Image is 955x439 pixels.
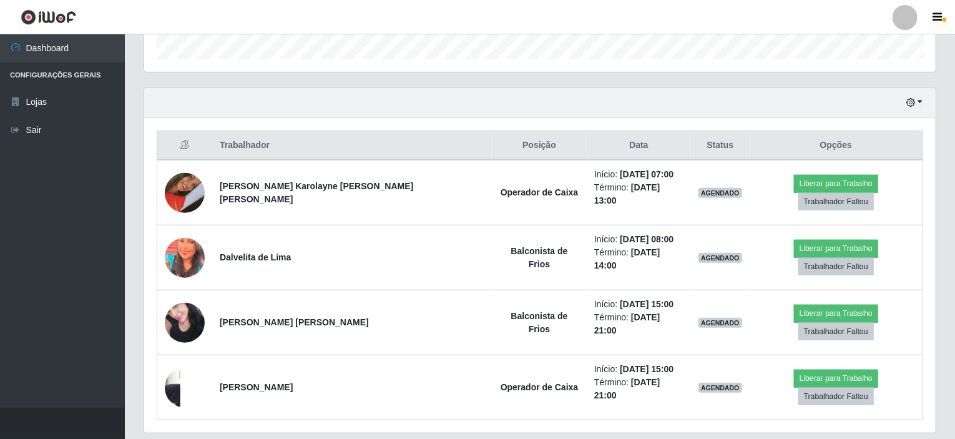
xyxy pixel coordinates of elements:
img: 1737380446877.jpeg [165,233,205,283]
img: 1746197830896.jpeg [165,296,205,349]
li: Início: [594,168,683,181]
button: Liberar para Trabalho [794,370,878,387]
span: AGENDADO [698,253,742,263]
strong: Balconista de Frios [511,311,568,334]
th: Status [691,131,750,160]
time: [DATE] 15:00 [620,299,673,309]
img: 1732041144811.jpeg [165,157,205,229]
button: Trabalhador Faltou [798,193,874,210]
img: CoreUI Logo [21,9,76,25]
button: Liberar para Trabalho [794,305,878,322]
li: Início: [594,363,683,376]
strong: [PERSON_NAME] Karolayne [PERSON_NAME] [PERSON_NAME] [220,181,413,204]
strong: Operador de Caixa [501,187,579,197]
li: Início: [594,233,683,246]
button: Trabalhador Faltou [798,323,874,340]
button: Trabalhador Faltou [798,388,874,405]
button: Liberar para Trabalho [794,175,878,192]
th: Data [587,131,691,160]
button: Liberar para Trabalho [794,240,878,257]
span: AGENDADO [698,318,742,328]
time: [DATE] 15:00 [620,364,673,374]
span: AGENDADO [698,188,742,198]
strong: Dalvelita de Lima [220,252,291,262]
li: Início: [594,298,683,311]
th: Trabalhador [212,131,492,160]
img: 1652038178579.jpeg [165,361,205,414]
li: Término: [594,311,683,337]
li: Término: [594,376,683,402]
time: [DATE] 08:00 [620,234,673,244]
button: Trabalhador Faltou [798,258,874,275]
th: Opções [750,131,923,160]
time: [DATE] 07:00 [620,169,673,179]
strong: [PERSON_NAME] [220,382,293,392]
li: Término: [594,181,683,207]
strong: Operador de Caixa [501,382,579,392]
th: Posição [492,131,587,160]
strong: [PERSON_NAME] [PERSON_NAME] [220,317,369,327]
li: Término: [594,246,683,272]
strong: Balconista de Frios [511,246,568,269]
span: AGENDADO [698,383,742,393]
